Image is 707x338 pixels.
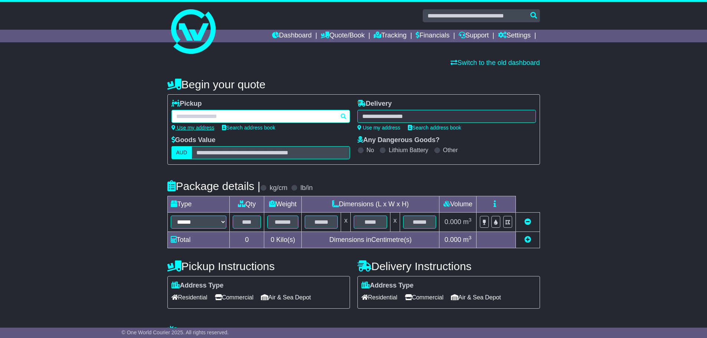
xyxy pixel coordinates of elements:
[167,78,540,91] h4: Begin your quote
[524,236,531,243] a: Add new item
[272,30,312,42] a: Dashboard
[341,213,351,232] td: x
[361,292,397,303] span: Residential
[171,136,216,144] label: Goods Value
[230,196,264,213] td: Qty
[261,292,311,303] span: Air & Sea Depot
[390,213,400,232] td: x
[361,282,414,290] label: Address Type
[171,292,207,303] span: Residential
[264,196,302,213] td: Weight
[445,218,461,226] span: 0.000
[374,30,406,42] a: Tracking
[459,30,489,42] a: Support
[463,218,472,226] span: m
[389,147,428,154] label: Lithium Battery
[498,30,531,42] a: Settings
[524,218,531,226] a: Remove this item
[171,100,202,108] label: Pickup
[222,125,275,131] a: Search address book
[451,59,540,66] a: Switch to the old dashboard
[215,292,253,303] span: Commercial
[300,184,312,192] label: lb/in
[171,125,215,131] a: Use my address
[302,196,439,213] td: Dimensions (L x W x H)
[264,232,302,248] td: Kilo(s)
[167,260,350,272] h4: Pickup Instructions
[167,325,540,338] h4: Warranty & Insurance
[321,30,364,42] a: Quote/Book
[469,217,472,223] sup: 3
[416,30,449,42] a: Financials
[230,232,264,248] td: 0
[443,147,458,154] label: Other
[171,146,192,159] label: AUD
[171,282,224,290] label: Address Type
[357,100,392,108] label: Delivery
[122,329,229,335] span: © One World Courier 2025. All rights reserved.
[271,236,274,243] span: 0
[469,235,472,240] sup: 3
[408,125,461,131] a: Search address book
[451,292,501,303] span: Air & Sea Depot
[357,125,400,131] a: Use my address
[171,110,350,123] typeahead: Please provide city
[302,232,439,248] td: Dimensions in Centimetre(s)
[439,196,477,213] td: Volume
[367,147,374,154] label: No
[357,136,440,144] label: Any Dangerous Goods?
[167,180,261,192] h4: Package details |
[445,236,461,243] span: 0.000
[167,232,230,248] td: Total
[405,292,443,303] span: Commercial
[357,260,540,272] h4: Delivery Instructions
[269,184,287,192] label: kg/cm
[463,236,472,243] span: m
[167,196,230,213] td: Type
